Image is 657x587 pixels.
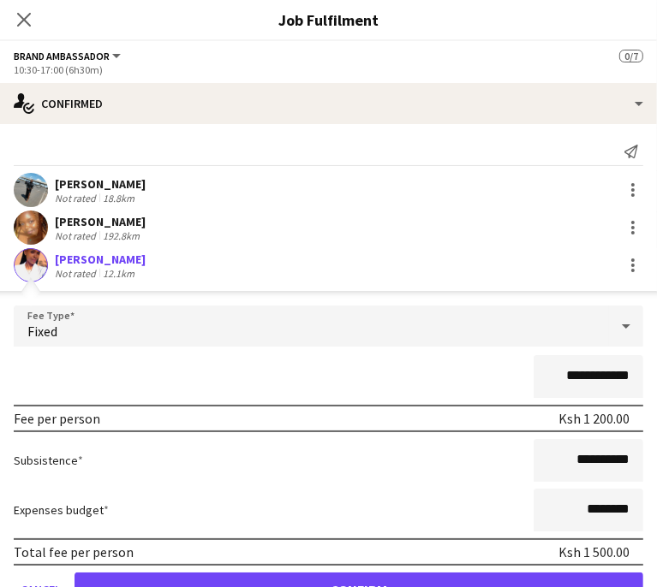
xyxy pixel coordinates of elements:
div: 12.1km [99,267,138,280]
div: 192.8km [99,229,143,242]
button: Brand Ambassador [14,50,123,62]
div: [PERSON_NAME] [55,252,146,267]
label: Subsistence [14,453,83,468]
div: [PERSON_NAME] [55,176,146,192]
div: Not rated [55,192,99,205]
span: 0/7 [619,50,643,62]
div: 10:30-17:00 (6h30m) [14,63,643,76]
div: Ksh 1 200.00 [558,410,630,427]
div: [PERSON_NAME] [55,214,146,229]
div: Not rated [55,267,99,280]
div: 18.8km [99,192,138,205]
div: Not rated [55,229,99,242]
div: Fee per person [14,410,100,427]
div: Ksh 1 500.00 [558,543,630,560]
label: Expenses budget [14,502,109,518]
span: Brand Ambassador [14,50,110,62]
span: Fixed [27,323,57,340]
div: Total fee per person [14,543,134,560]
